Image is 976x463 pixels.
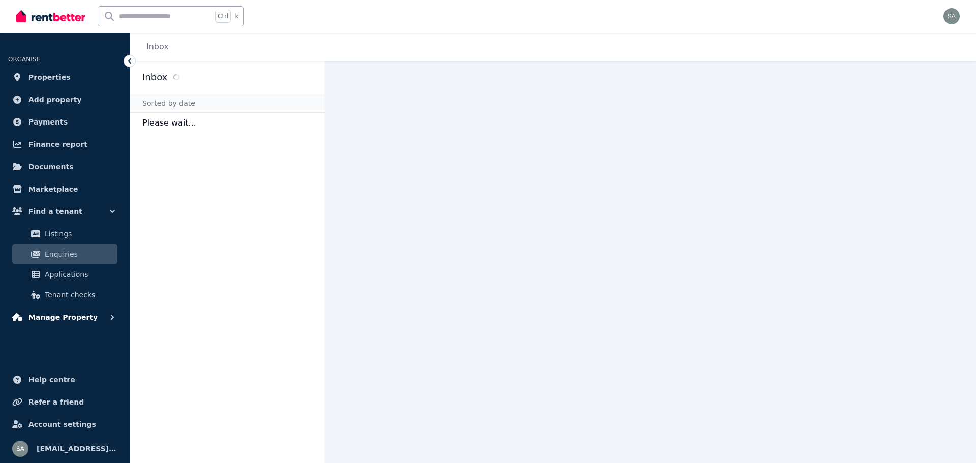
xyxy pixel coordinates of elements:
[8,179,121,199] a: Marketplace
[12,441,28,457] img: savim83@gmail.com
[28,311,98,323] span: Manage Property
[8,67,121,87] a: Properties
[8,157,121,177] a: Documents
[28,94,82,106] span: Add property
[45,248,113,260] span: Enquiries
[28,205,82,218] span: Find a tenant
[130,94,325,113] div: Sorted by date
[8,134,121,155] a: Finance report
[215,10,231,23] span: Ctrl
[8,89,121,110] a: Add property
[37,443,117,455] span: [EMAIL_ADDRESS][DOMAIN_NAME]
[8,369,121,390] a: Help centre
[8,307,121,327] button: Manage Property
[45,268,113,281] span: Applications
[12,224,117,244] a: Listings
[28,161,74,173] span: Documents
[130,33,181,61] nav: Breadcrumb
[8,112,121,132] a: Payments
[8,201,121,222] button: Find a tenant
[12,244,117,264] a: Enquiries
[8,392,121,412] a: Refer a friend
[146,42,169,51] a: Inbox
[28,116,68,128] span: Payments
[28,374,75,386] span: Help centre
[8,414,121,435] a: Account settings
[12,264,117,285] a: Applications
[943,8,960,24] img: savim83@gmail.com
[8,56,40,63] span: ORGANISE
[142,70,167,84] h2: Inbox
[12,285,117,305] a: Tenant checks
[45,289,113,301] span: Tenant checks
[28,396,84,408] span: Refer a friend
[16,9,85,24] img: RentBetter
[28,138,87,150] span: Finance report
[28,183,78,195] span: Marketplace
[28,418,96,430] span: Account settings
[45,228,113,240] span: Listings
[235,12,238,20] span: k
[28,71,71,83] span: Properties
[130,113,325,133] p: Please wait...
